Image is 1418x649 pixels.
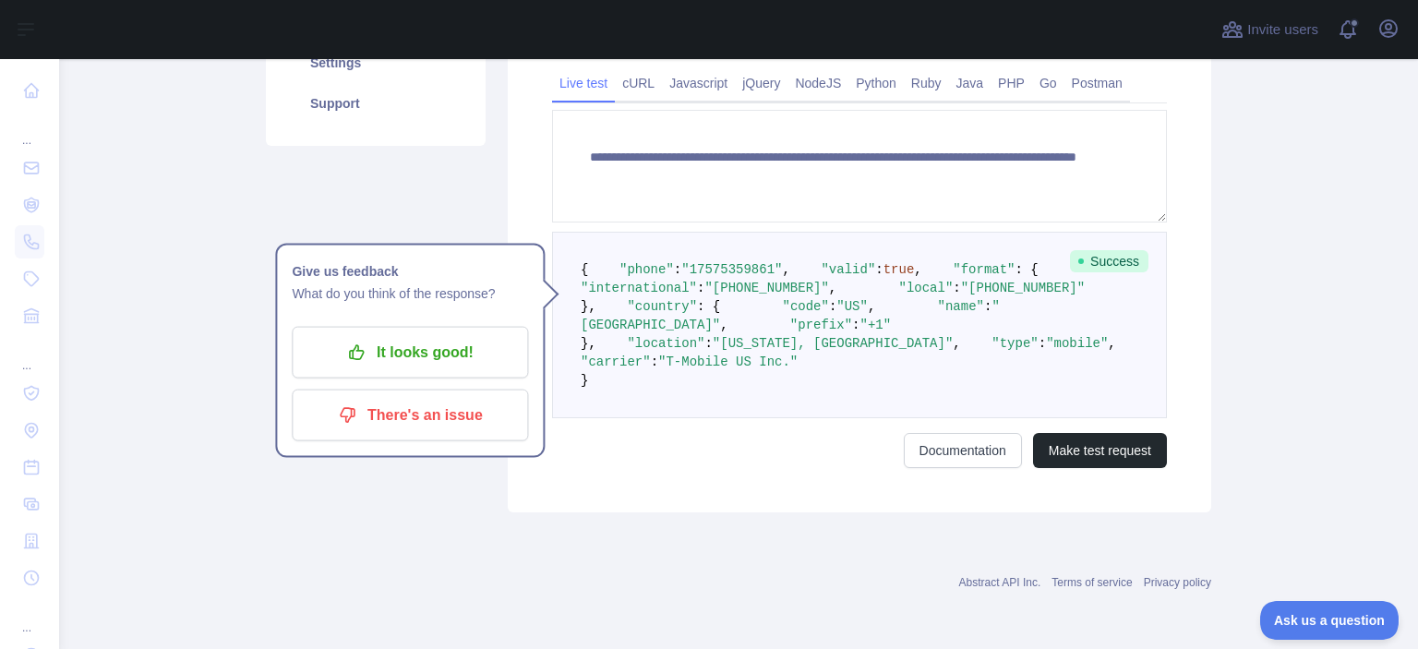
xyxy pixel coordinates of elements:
span: }, [581,336,596,351]
span: Success [1070,250,1148,272]
button: It looks good! [292,327,528,379]
span: , [782,262,789,277]
a: NodeJS [787,68,848,98]
a: Javascript [662,68,735,98]
span: true [883,262,915,277]
a: cURL [615,68,662,98]
span: "US" [836,299,868,314]
a: Settings [288,42,463,83]
span: : [1039,336,1046,351]
span: "17575359861" [681,262,782,277]
span: } [581,373,588,388]
iframe: Toggle Customer Support [1260,601,1400,640]
span: "name" [938,299,984,314]
span: : [953,281,960,295]
span: "format" [953,262,1015,277]
div: ... [15,111,44,148]
a: Documentation [904,433,1022,468]
span: Invite users [1247,19,1318,41]
span: { [581,262,588,277]
span: "+1" [859,318,891,332]
button: There's an issue [292,390,528,441]
a: PHP [991,68,1032,98]
span: : [674,262,681,277]
span: "phone" [619,262,674,277]
a: Abstract API Inc. [959,576,1041,589]
span: : { [1015,262,1039,277]
span: "valid" [821,262,875,277]
a: Live test [552,68,615,98]
span: , [1108,336,1115,351]
a: Support [288,83,463,124]
span: : [829,299,836,314]
span: "code" [782,299,828,314]
span: , [829,281,836,295]
span: "location" [627,336,704,351]
a: Go [1032,68,1064,98]
span: , [720,318,727,332]
span: "[PHONE_NUMBER]" [961,281,1085,295]
span: "type" [991,336,1038,351]
a: Ruby [904,68,949,98]
span: , [868,299,875,314]
a: Python [848,68,904,98]
span: "carrier" [581,355,651,369]
p: What do you think of the response? [292,282,528,305]
a: Terms of service [1051,576,1132,589]
span: "local" [898,281,953,295]
span: "prefix" [790,318,852,332]
span: : [852,318,859,332]
a: Java [949,68,991,98]
span: , [953,336,960,351]
a: Postman [1064,68,1130,98]
span: : [704,336,712,351]
a: jQuery [735,68,787,98]
span: : { [697,299,720,314]
span: "[GEOGRAPHIC_DATA]" [581,299,1000,332]
button: Invite users [1218,15,1322,44]
span: "country" [627,299,697,314]
div: ... [15,598,44,635]
span: : [651,355,658,369]
a: Privacy policy [1144,576,1211,589]
span: "[PHONE_NUMBER]" [704,281,828,295]
p: It looks good! [306,337,514,368]
button: Make test request [1033,433,1167,468]
h1: Give us feedback [292,260,528,282]
span: "[US_STATE], [GEOGRAPHIC_DATA]" [713,336,953,351]
span: "international" [581,281,697,295]
span: : [697,281,704,295]
span: : [875,262,883,277]
span: "T-Mobile US Inc." [658,355,798,369]
span: "mobile" [1046,336,1108,351]
span: }, [581,299,596,314]
span: , [914,262,921,277]
p: There's an issue [306,400,514,431]
div: ... [15,336,44,373]
span: : [984,299,991,314]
